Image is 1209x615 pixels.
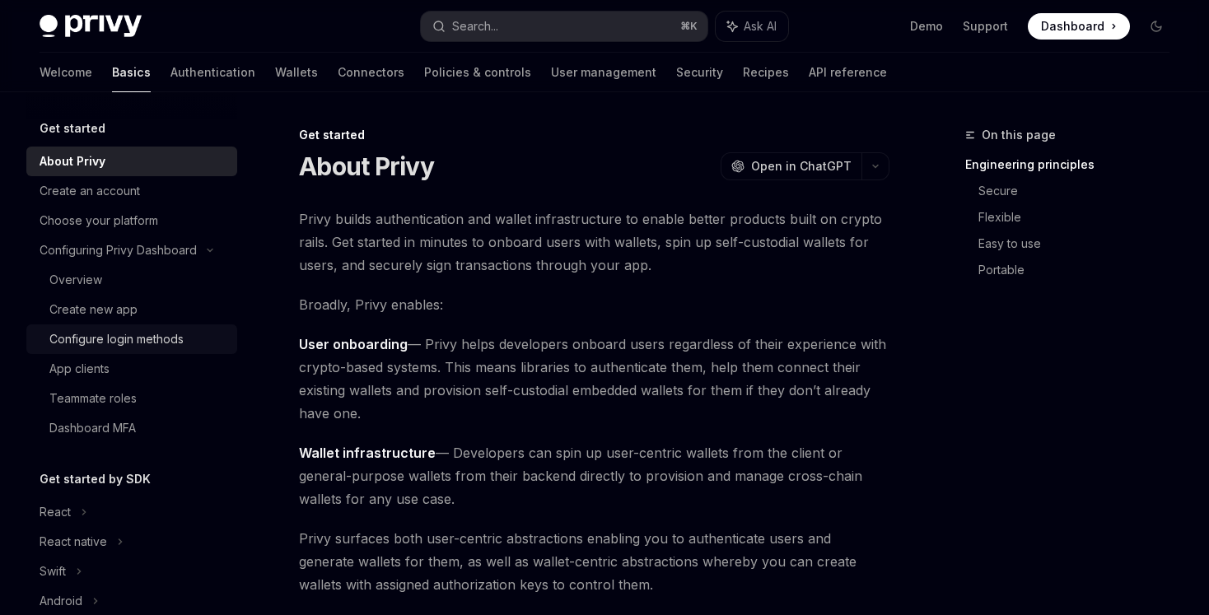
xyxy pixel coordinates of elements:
a: Dashboard [1028,13,1130,40]
div: Create new app [49,300,138,319]
a: Dashboard MFA [26,413,237,443]
h1: About Privy [299,151,434,181]
span: ⌘ K [680,20,698,33]
button: Search...⌘K [421,12,708,41]
span: — Privy helps developers onboard users regardless of their experience with crypto-based systems. ... [299,333,889,425]
span: Privy builds authentication and wallet infrastructure to enable better products built on crypto r... [299,207,889,277]
span: — Developers can spin up user-centric wallets from the client or general-purpose wallets from the... [299,441,889,510]
div: Configuring Privy Dashboard [40,240,197,260]
a: Welcome [40,53,92,92]
a: API reference [809,53,887,92]
div: React native [40,532,107,552]
h5: Get started by SDK [40,469,151,489]
a: Flexible [978,204,1183,231]
div: Create an account [40,181,140,201]
div: Android [40,591,82,611]
a: Overview [26,265,237,295]
img: dark logo [40,15,142,38]
button: Open in ChatGPT [721,152,861,180]
a: Engineering principles [965,151,1183,178]
a: Basics [112,53,151,92]
div: React [40,502,71,522]
button: Ask AI [716,12,788,41]
a: Authentication [170,53,255,92]
a: Create an account [26,176,237,206]
a: Demo [910,18,943,35]
strong: Wallet infrastructure [299,445,436,461]
a: Security [676,53,723,92]
strong: User onboarding [299,336,408,352]
div: Choose your platform [40,211,158,231]
div: About Privy [40,151,105,171]
a: Easy to use [978,231,1183,257]
a: Choose your platform [26,206,237,235]
span: Open in ChatGPT [751,158,852,175]
span: Broadly, Privy enables: [299,293,889,316]
a: User management [551,53,656,92]
div: Get started [299,127,889,143]
span: On this page [982,125,1056,145]
a: Create new app [26,295,237,324]
a: Support [963,18,1008,35]
div: Configure login methods [49,329,184,349]
a: Connectors [338,53,404,92]
div: Dashboard MFA [49,418,136,438]
span: Dashboard [1041,18,1104,35]
div: App clients [49,359,110,379]
a: Recipes [743,53,789,92]
div: Search... [452,16,498,36]
a: Configure login methods [26,324,237,354]
a: Portable [978,257,1183,283]
a: Wallets [275,53,318,92]
a: About Privy [26,147,237,176]
div: Teammate roles [49,389,137,408]
button: Toggle dark mode [1143,13,1169,40]
a: Policies & controls [424,53,531,92]
span: Ask AI [744,18,777,35]
div: Swift [40,561,66,581]
a: App clients [26,354,237,384]
h5: Get started [40,119,105,138]
div: Overview [49,270,102,290]
a: Teammate roles [26,384,237,413]
a: Secure [978,178,1183,204]
span: Privy surfaces both user-centric abstractions enabling you to authenticate users and generate wal... [299,527,889,596]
